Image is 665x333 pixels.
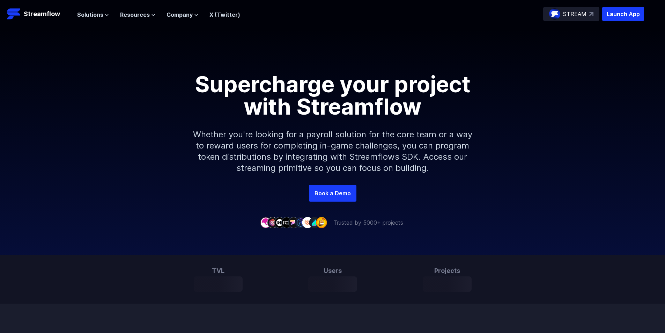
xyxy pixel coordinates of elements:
[176,73,490,118] h1: Supercharge your project with Streamflow
[309,217,320,228] img: company-8
[288,217,299,228] img: company-5
[7,7,21,21] img: Streamflow Logo
[120,10,150,19] span: Resources
[333,218,403,227] p: Trusted by 5000+ projects
[274,217,285,228] img: company-3
[316,217,327,228] img: company-9
[24,9,60,19] p: Streamflow
[308,266,357,276] h3: Users
[563,10,586,18] p: STREAM
[77,10,109,19] button: Solutions
[423,266,472,276] h3: Projects
[295,217,306,228] img: company-6
[77,10,103,19] span: Solutions
[543,7,599,21] a: STREAM
[120,10,155,19] button: Resources
[260,217,271,228] img: company-1
[194,266,243,276] h3: TVL
[309,185,356,202] a: Book a Demo
[549,8,560,20] img: streamflow-logo-circle.png
[302,217,313,228] img: company-7
[267,217,278,228] img: company-2
[209,11,240,18] a: X (Twitter)
[7,7,70,21] a: Streamflow
[167,10,193,19] span: Company
[602,7,644,21] button: Launch App
[281,217,292,228] img: company-4
[183,118,483,185] p: Whether you're looking for a payroll solution for the core team or a way to reward users for comp...
[589,12,593,16] img: top-right-arrow.svg
[167,10,198,19] button: Company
